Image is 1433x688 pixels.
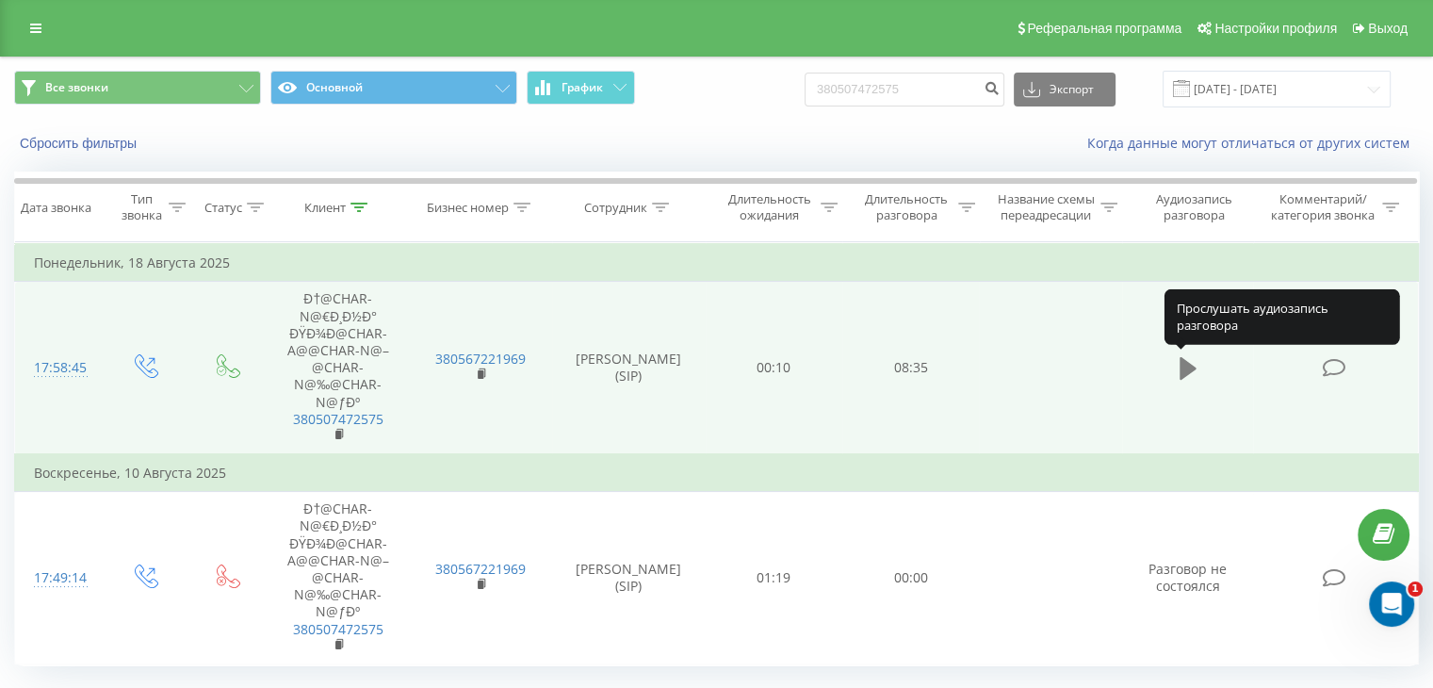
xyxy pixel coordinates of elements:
iframe: Intercom live chat [1369,582,1414,627]
div: 17:49:14 [34,560,84,597]
div: Статус [204,200,242,216]
td: Воскресенье, 10 Августа 2025 [15,454,1419,492]
div: Клиент [304,200,346,216]
div: Прослушать аудиозапись разговора [1164,289,1400,345]
td: 01:19 [706,492,842,664]
div: Длительность ожидания [723,191,817,223]
div: Сотрудник [584,200,647,216]
td: [PERSON_NAME] (SIP) [552,492,706,664]
td: Ð†@CHAR-N@€Ð¸Ð½Ð° ÐŸÐ¾Ð@CHAR-A@@CHAR-N@–@CHAR-N@‰@CHAR-N@ƒÐº [267,282,409,454]
span: 1 [1408,582,1423,597]
a: 380567221969 [435,560,526,578]
span: График [562,81,603,94]
button: Все звонки [14,71,261,105]
span: Разговор не состоялся [1148,560,1227,595]
span: Реферальная программа [1027,21,1181,36]
div: Дата звонка [21,200,91,216]
a: 380567221969 [435,350,526,368]
a: 380507472575 [293,410,383,428]
td: 00:10 [706,282,842,454]
div: Комментарий/категория звонка [1267,191,1377,223]
span: Все звонки [45,80,108,95]
button: График [527,71,635,105]
button: Основной [270,71,517,105]
td: Ð†@CHAR-N@€Ð¸Ð½Ð° ÐŸÐ¾Ð@CHAR-A@@CHAR-N@–@CHAR-N@‰@CHAR-N@ƒÐº [267,492,409,664]
div: Тип звонка [119,191,163,223]
a: Когда данные могут отличаться от других систем [1087,134,1419,152]
div: Бизнес номер [427,200,509,216]
div: Аудиозапись разговора [1139,191,1249,223]
input: Поиск по номеру [805,73,1004,106]
button: Экспорт [1014,73,1115,106]
td: [PERSON_NAME] (SIP) [552,282,706,454]
td: 08:35 [842,282,979,454]
span: Выход [1368,21,1408,36]
a: 380507472575 [293,620,383,638]
td: Понедельник, 18 Августа 2025 [15,244,1419,282]
button: Сбросить фильтры [14,135,146,152]
div: Длительность разговора [859,191,953,223]
div: Название схемы переадресации [997,191,1096,223]
td: 00:00 [842,492,979,664]
span: Настройки профиля [1214,21,1337,36]
div: 17:58:45 [34,350,84,386]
